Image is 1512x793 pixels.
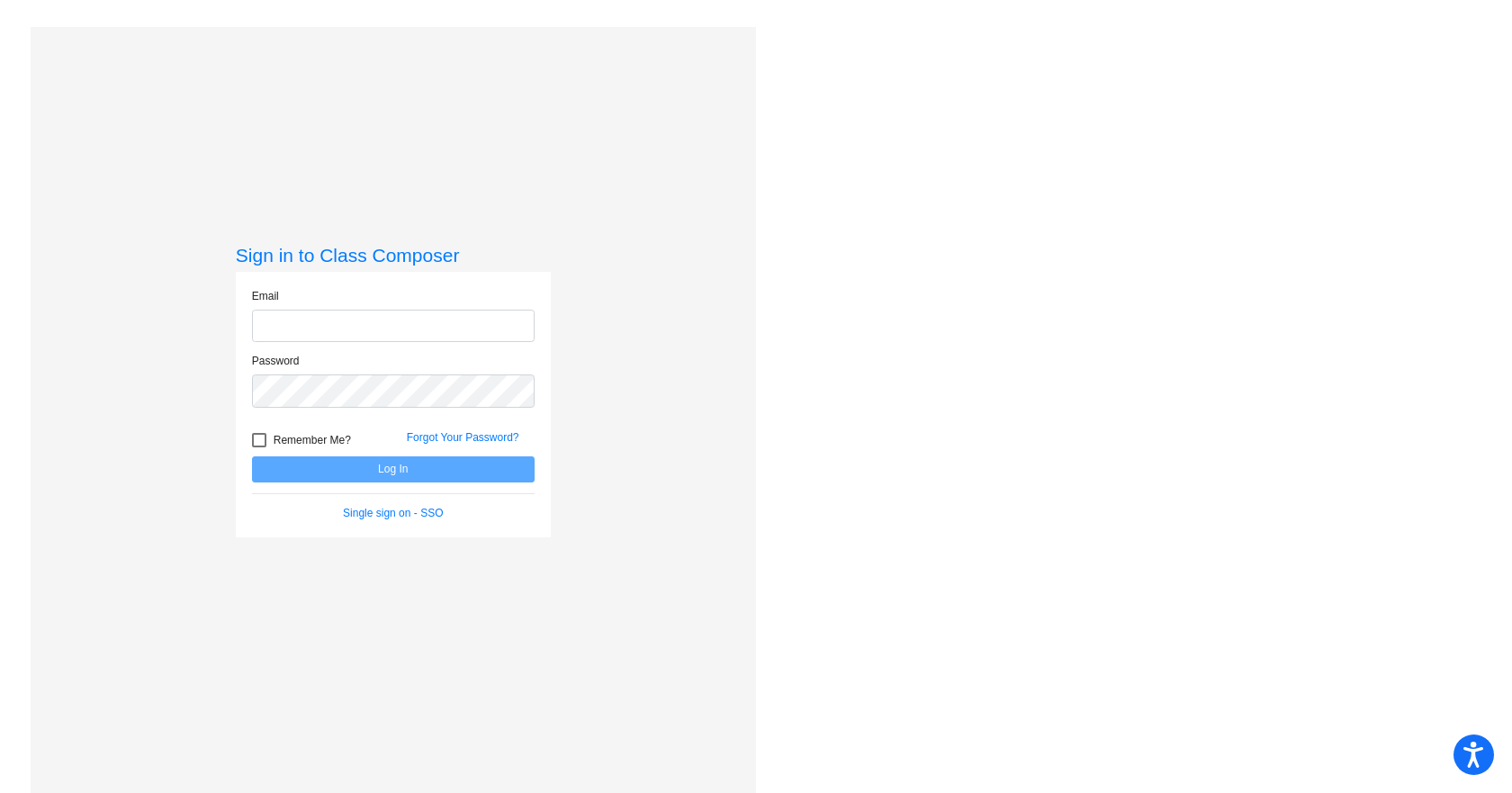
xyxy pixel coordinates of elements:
[407,431,519,444] a: Forgot Your Password?
[252,456,535,482] button: Log In
[343,507,443,519] a: Single sign on - SSO
[236,244,551,266] h3: Sign in to Class Composer
[252,353,300,369] label: Password
[252,288,279,304] label: Email
[274,429,351,451] span: Remember Me?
